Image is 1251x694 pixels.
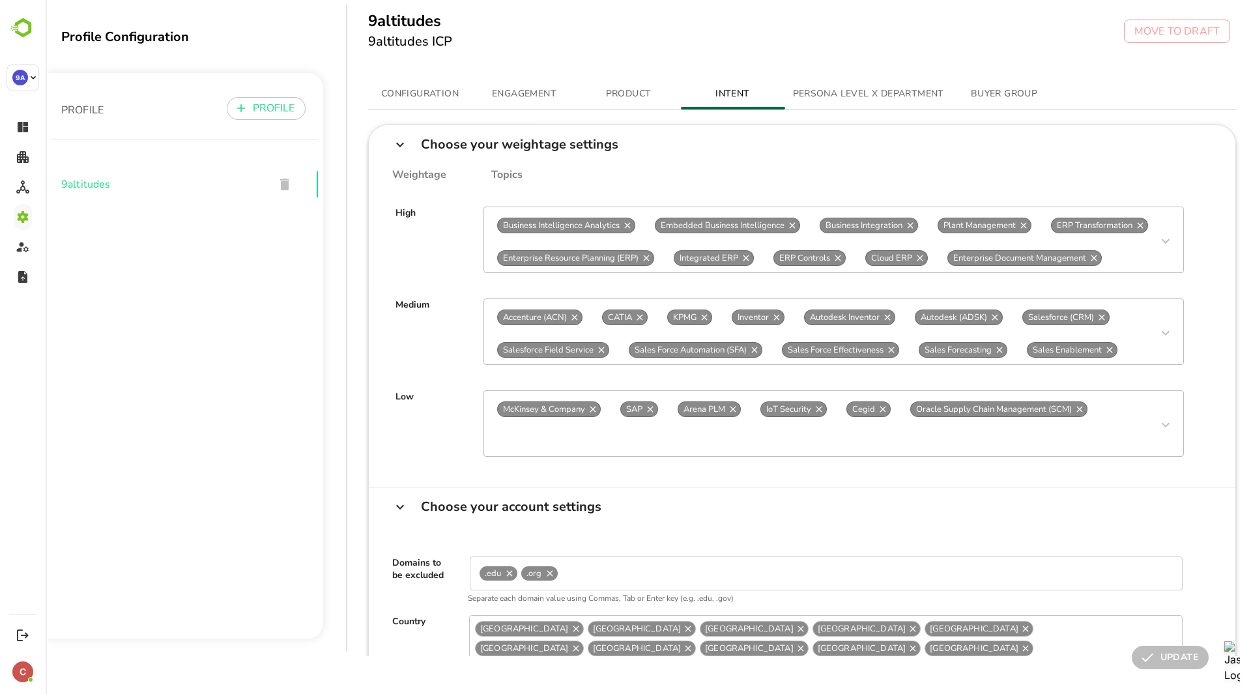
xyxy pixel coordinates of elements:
[874,344,951,356] span: Sales Forecasting
[7,16,40,40] img: BambooboxLogoMark.f1c84d78b4c51b1a7b5f700c9845e183.svg
[452,342,564,358] div: Salesforce Field Service
[774,218,872,233] div: Business Integration
[330,86,419,102] span: CONFIGURATION
[820,252,872,264] span: Cloud ERP
[655,622,753,637] span: [GEOGRAPHIC_DATA]
[654,641,763,656] div: [GEOGRAPHIC_DATA]
[557,311,592,323] span: CATIA
[759,311,839,323] span: Autodesk Inventor
[12,661,33,682] div: C
[655,641,753,656] span: [GEOGRAPHIC_DATA]
[375,138,573,151] div: Choose your weightage settings
[375,500,556,513] div: Choose your account settings
[1089,23,1174,39] p: MOVE TO DRAFT
[347,557,408,590] div: Domains to be excluded
[350,207,370,273] div: High
[16,177,218,192] span: 9altitudes
[715,403,771,415] span: IoT Security
[768,641,865,656] span: [GEOGRAPHIC_DATA]
[893,220,975,231] span: Plant Management
[16,102,58,118] p: PROFILE
[977,311,1054,323] span: Salesforce (CRM)
[583,342,717,358] div: Sales Force Automation (SFA)
[439,568,455,579] span: .edu
[767,641,876,656] div: [GEOGRAPHIC_DATA]
[775,220,862,231] span: Business Integration
[430,641,528,656] span: [GEOGRAPHIC_DATA]
[422,593,688,603] span: Separate each domain value using Commas, Tab or Enter key (e.g. .edu, .gov)
[622,311,656,323] span: KPMG
[323,487,1190,526] div: Choose your account settings
[452,344,553,356] span: Salesforce Field Service
[452,252,598,264] span: Enterprise Resource Planning (ERP)
[715,401,781,417] div: IoT Security
[609,218,755,233] div: Embedded Business Intelligence
[539,86,627,102] span: PRODUCT
[880,622,977,637] span: [GEOGRAPHIC_DATA]
[575,403,602,415] span: SAP
[654,621,763,637] div: [GEOGRAPHIC_DATA]
[747,86,899,102] span: PERSONA LEVEL X DEPARTMENT
[801,403,835,415] span: Cegid
[350,298,384,365] div: Medium
[542,641,651,656] div: [GEOGRAPHIC_DATA]
[5,158,272,210] div: 9altitudes
[768,622,865,637] span: [GEOGRAPHIC_DATA]
[643,86,732,102] span: INTENT
[767,621,876,637] div: [GEOGRAPHIC_DATA]
[610,220,744,231] span: Embedded Business Intelligence
[181,97,260,120] button: PROFILE
[880,641,977,656] span: [GEOGRAPHIC_DATA]
[865,403,1031,415] span: Oracle Supply Chain Management (SCM)
[914,86,1003,102] span: BUYER GROUP
[403,169,477,181] div: Topics
[1114,652,1132,671] button: Open
[429,621,538,637] div: [GEOGRAPHIC_DATA]
[981,342,1072,358] div: Sales Enablement
[736,342,854,358] div: Sales Force Effectiveness
[452,220,579,231] span: Business Intelligence Analytics
[542,621,651,637] div: [GEOGRAPHIC_DATA]
[350,390,368,457] div: Low
[452,218,590,233] div: Business Intelligence Analytics
[14,626,31,644] button: Logout
[1005,218,1102,233] div: ERP Transformation
[879,621,988,637] div: [GEOGRAPHIC_DATA]
[16,28,278,46] div: Profile Configuration
[728,252,790,264] span: ERP Controls
[865,401,1042,417] div: Oracle Supply Chain Management (SCM)
[982,344,1061,356] span: Sales Enablement
[687,311,728,323] span: Inventor
[435,86,523,102] span: ENGAGEMENT
[347,169,401,181] div: Weightage
[801,401,845,417] div: Cegid
[737,344,843,356] span: Sales Force Effectiveness
[575,401,612,417] div: SAP
[820,250,882,266] div: Cloud ERP
[686,310,739,325] div: Inventor
[879,641,988,656] div: [GEOGRAPHIC_DATA]
[452,401,555,417] div: McKinsey & Company
[902,252,1046,264] span: Enterprise Document Management
[452,310,537,325] div: Accenture (ACN)
[543,641,640,656] span: [GEOGRAPHIC_DATA]
[323,78,1191,109] div: simple tabs
[629,252,698,264] span: Integrated ERP
[1078,20,1185,43] button: MOVE TO DRAFT
[481,568,496,579] span: .org
[452,250,609,266] div: Enterprise Resource Planning (ERP)
[892,218,986,233] div: Plant Management
[556,310,602,325] div: CATIA
[543,622,640,637] span: [GEOGRAPHIC_DATA]
[323,125,1190,164] div: Choose your weightage settings
[977,310,1064,325] div: Salesforce (CRM)
[902,250,1056,266] div: Enterprise Document Management
[870,311,947,323] span: Autodesk (ADSK)
[452,403,545,415] span: McKinsey & Company
[632,401,695,417] div: Arena PLM
[584,344,706,356] span: Sales Force Automation (SFA)
[430,622,528,637] span: [GEOGRAPHIC_DATA]
[1006,220,1092,231] span: ERP Transformation
[323,31,407,52] h6: 9altitudes ICP
[873,342,962,358] div: Sales Forecasting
